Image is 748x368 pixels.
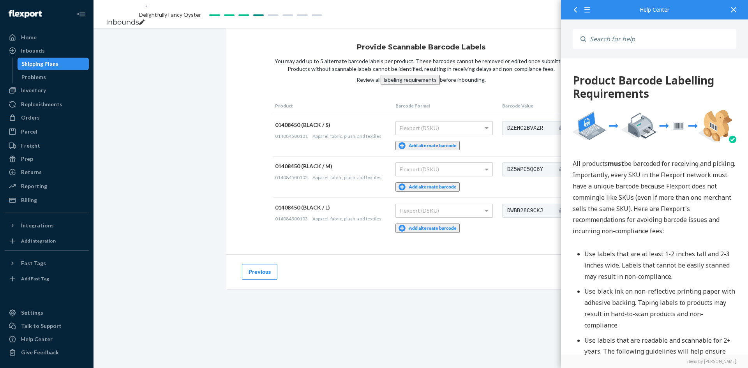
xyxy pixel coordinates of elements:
button: Add alternate barcode [395,141,460,150]
div: Add Integration [21,238,56,244]
a: Elevio by [PERSON_NAME] [573,359,736,364]
img: DownloadBarcodes.png [12,51,175,85]
th: Barcode Format [393,97,500,115]
span: Apparel, fabric, plush, and textiles [312,174,381,180]
div: 01408450 (BLACK / S) [275,121,388,129]
div: Orders [21,114,40,121]
div: Add Fast Tag [21,275,49,282]
span: 014084500102 [275,174,308,180]
div: Talk to Support [21,322,62,330]
div: Freight [21,142,40,150]
a: Home [5,31,89,44]
div: Flexport (DSKU) [396,204,492,217]
div: Returns [21,168,42,176]
a: Prep [5,153,89,165]
a: Add Integration [5,235,89,247]
a: Orders [5,111,89,124]
span: Use labels that are readable and scannable for 2+ years. The following guidelines will help ensur... [23,278,169,309]
a: Parcel [5,125,89,138]
div: Problems [21,73,46,81]
div: Give Feedback [21,349,59,356]
div: 01408450 (BLACK / L) [275,204,388,211]
button: Previous [242,264,277,280]
th: Product [273,97,393,115]
span: Apparel, fabric, plush, and textiles [312,216,381,222]
a: Settings [5,306,89,319]
div: Reporting [21,182,47,190]
span: 014084500103 [275,216,308,222]
span: Chat [17,5,33,12]
a: Add Fast Tag [5,273,89,285]
div: Prep [21,155,33,163]
span: Use black ink on non-reflective printing paper with adhesive backing. Taping labels to products m... [23,229,174,271]
div: Fast Tags [21,259,46,267]
a: Billing [5,194,89,206]
button: Give Feedback [5,346,89,359]
a: Replenishments [5,98,89,111]
button: Talk to Support [5,320,89,332]
a: Returns [5,166,89,178]
a: Help Center [5,333,89,345]
a: Inventory [5,84,89,97]
div: 01408450 (BLACK / M) [275,162,388,170]
span: Delightfully Fancy Oyster [139,11,201,18]
button: labeling requirements [381,75,440,85]
div: Settings [21,309,43,317]
div: Help Center [21,335,53,343]
div: Inbounds [21,47,45,55]
input: Search [586,29,736,49]
img: Flexport logo [9,10,42,18]
span: Use a printer with a print resolution of 300 dots per inch or greater. [35,342,162,361]
div: Review all before inbounding. [273,57,569,85]
strong: must [47,101,63,109]
div: Home [21,33,37,41]
div: Shipping Plans [21,60,58,68]
span: Use labels that are at least 1-2 inches tall and 2-3 inches wide. Labels that cannot be easily sc... [23,191,169,222]
h1: Provide Scannable Barcode Labels [273,44,569,51]
a: Inbounds [106,18,139,26]
div: Integrations [21,222,54,229]
a: Reporting [5,180,89,192]
div: Inventory [21,86,46,94]
a: Problems [18,71,89,83]
div: Flexport (DSKU) [396,163,492,176]
div: Replenishments [21,100,62,108]
span: Periodically test your barcodes by scanning them. [35,315,162,335]
div: Help Center [573,7,736,12]
a: Inbounds [5,44,89,57]
div: Flexport (DSKU) [396,121,492,135]
span: 014084500101 [275,133,308,139]
span: Apparel, fabric, plush, and textiles [312,133,381,139]
p: You may add up to 5 alternate barcode labels per product. These barcodes cannot be removed or edi... [273,57,569,73]
a: Freight [5,139,89,152]
a: Shipping Plans [18,58,89,70]
button: Fast Tags [5,257,89,269]
button: Close Navigation [73,6,89,22]
button: Add alternate barcode [395,182,460,192]
div: Parcel [21,128,37,136]
button: Integrations [5,219,89,232]
span: All products be barcoded for receiving and picking. Importantly, every SKU in the Flexport networ... [12,101,174,177]
div: 33 Product Barcode Labelling Requirements [12,16,175,42]
th: Barcode Value [500,97,569,115]
div: Billing [21,196,37,204]
button: Add alternate barcode [395,224,460,233]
